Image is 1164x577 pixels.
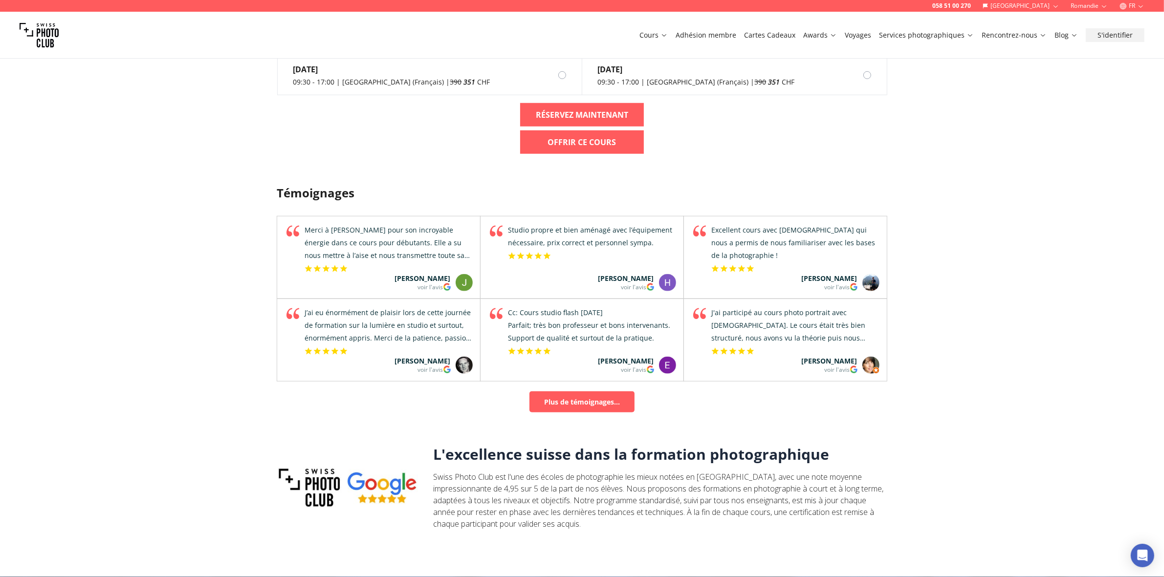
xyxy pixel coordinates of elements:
div: [DATE] [293,64,490,75]
b: RÉSERVEZ MAINTENANT [536,109,628,121]
button: S'identifier [1086,28,1144,42]
button: Rencontrez-nous [978,28,1051,42]
em: 351 [464,77,476,86]
button: Voyages [841,28,875,42]
button: Services photographiques [875,28,978,42]
h3: Témoignages [277,185,887,201]
a: Blog [1054,30,1078,40]
button: Awards [799,28,841,42]
b: Offrir ce cours [548,136,616,148]
button: Cartes Cadeaux [740,28,799,42]
div: 09:30 - 17:00 | [GEOGRAPHIC_DATA] (Français) | CHF [598,77,795,87]
a: Cartes Cadeaux [744,30,795,40]
a: Rencontrez-nous [982,30,1047,40]
a: Offrir ce cours [520,130,644,154]
h3: L'excellence suisse dans la formation photographique [434,446,887,463]
p: Swiss Photo Club est l'une des écoles de photographie les mieux notées en [GEOGRAPHIC_DATA], avec... [434,471,887,530]
a: Services photographiques [879,30,974,40]
a: Awards [803,30,837,40]
a: RÉSERVEZ MAINTENANT [520,103,644,127]
button: Cours [636,28,672,42]
a: Voyages [845,30,871,40]
button: Adhésion membre [672,28,740,42]
a: 058 51 00 270 [932,2,971,10]
em: 351 [769,77,780,86]
div: 09:30 - 17:00 | [GEOGRAPHIC_DATA] (Français) | CHF [293,77,490,87]
div: Open Intercom Messenger [1131,544,1154,567]
img: eduoua [277,446,418,530]
span: 390 [755,77,767,86]
a: Cours [639,30,668,40]
button: Blog [1051,28,1082,42]
div: [DATE] [598,64,795,75]
a: Adhésion membre [676,30,736,40]
img: Swiss photo club [20,16,59,55]
span: 390 [450,77,462,86]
